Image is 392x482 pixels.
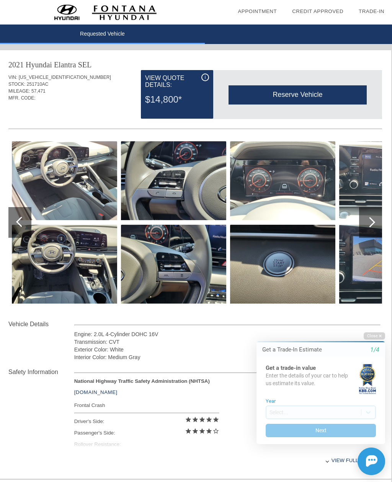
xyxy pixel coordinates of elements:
span: VIN: [8,75,17,80]
div: Interior Color: Medium Gray [74,353,381,361]
a: Appointment [238,8,277,14]
i: star [192,416,199,423]
span: 251710AC [27,82,49,87]
div: Engine: 2.0L 4-Cylinder DOHC 16V [74,330,381,338]
i: star [206,428,212,435]
div: SEL [78,59,92,70]
img: image.aspx [230,141,335,220]
div: View full details [74,451,381,470]
span: [US_VEHICLE_IDENTIFICATION_NUMBER] [19,75,111,80]
div: Quoted on [DATE] 1:41:21 AM [8,106,382,118]
img: image.aspx [121,141,226,220]
div: $14,800* [145,90,209,109]
img: image.aspx [12,225,117,304]
div: Passenger's Side: [74,427,219,439]
i: star [212,416,219,423]
div: 2021 Hyundai Elantra [8,59,76,70]
i: star_border [212,428,219,435]
i: star [199,416,206,423]
span: MFR. CODE: [8,95,36,101]
a: Credit Approved [292,8,343,14]
span: i [205,75,206,80]
i: star [185,428,192,435]
strong: National Highway Traffic Safety Administration (NHTSA) [74,378,210,384]
div: Transmission: CVT [74,338,381,346]
span: 57,471 [31,88,46,94]
a: Trade-In [359,8,384,14]
div: Vehicle Details [8,320,74,329]
div: View Quote Details: [145,74,209,90]
span: STOCK: [8,82,25,87]
a: [DOMAIN_NAME] [74,389,118,395]
div: Driver's Side: [74,416,219,427]
img: image.aspx [121,225,226,304]
img: image.aspx [12,141,117,220]
div: Frontal Crash [74,400,219,410]
i: star [206,416,212,423]
i: star [192,428,199,435]
iframe: Chat Assistance [240,326,392,482]
div: Reserve Vehicle [229,85,367,104]
span: MILEAGE: [8,88,30,94]
img: image.aspx [230,225,335,304]
div: Safety Information [8,368,74,377]
div: Exterior Color: White [74,346,381,353]
i: star [185,416,192,423]
i: star [199,428,206,435]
